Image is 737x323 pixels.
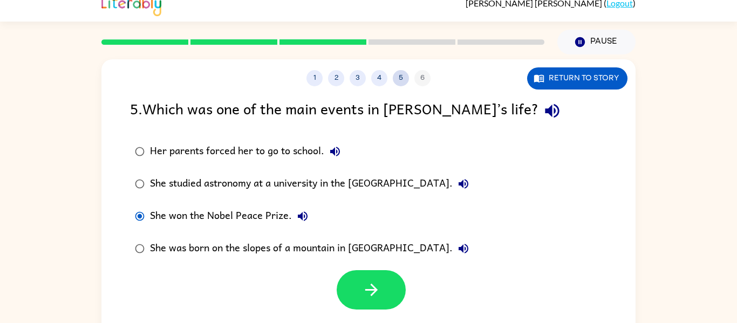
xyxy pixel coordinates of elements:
button: 4 [371,70,387,86]
button: She studied astronomy at a university in the [GEOGRAPHIC_DATA]. [453,173,474,195]
button: She was born on the slopes of a mountain in [GEOGRAPHIC_DATA]. [453,238,474,259]
button: 5 [393,70,409,86]
button: She won the Nobel Peace Prize. [292,205,313,227]
button: Return to story [527,67,627,90]
button: 2 [328,70,344,86]
div: 5 . Which was one of the main events in [PERSON_NAME]’s life? [130,97,607,125]
button: 3 [350,70,366,86]
button: 1 [306,70,323,86]
div: She studied astronomy at a university in the [GEOGRAPHIC_DATA]. [150,173,474,195]
button: Her parents forced her to go to school. [324,141,346,162]
button: Pause [557,30,636,54]
div: She won the Nobel Peace Prize. [150,205,313,227]
div: She was born on the slopes of a mountain in [GEOGRAPHIC_DATA]. [150,238,474,259]
div: Her parents forced her to go to school. [150,141,346,162]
